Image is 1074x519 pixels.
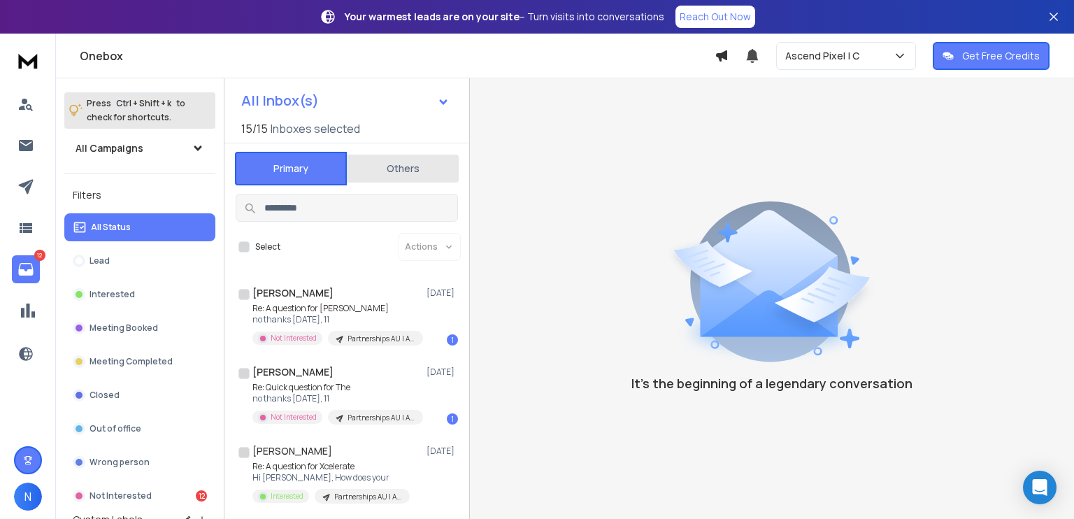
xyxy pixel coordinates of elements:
[64,213,215,241] button: All Status
[271,491,303,502] p: Interested
[962,49,1040,63] p: Get Free Credits
[89,356,173,367] p: Meeting Completed
[14,483,42,511] button: N
[64,415,215,443] button: Out of office
[252,314,420,325] p: no thanks [DATE], 11
[334,492,401,502] p: Partnerships AU | Ascend Pixel
[241,94,319,108] h1: All Inbox(s)
[241,120,268,137] span: 15 / 15
[89,457,150,468] p: Wrong person
[91,222,131,233] p: All Status
[64,482,215,510] button: Not Interested12
[271,120,360,137] h3: Inboxes selected
[271,412,317,422] p: Not Interested
[235,152,347,185] button: Primary
[345,10,664,24] p: – Turn visits into conversations
[252,365,334,379] h1: [PERSON_NAME]
[230,87,461,115] button: All Inbox(s)
[252,303,420,314] p: Re: A question for [PERSON_NAME]
[447,334,458,346] div: 1
[271,333,317,343] p: Not Interested
[89,255,110,266] p: Lead
[14,48,42,73] img: logo
[785,49,865,63] p: Ascend Pixel | C
[87,97,185,125] p: Press to check for shortcuts.
[64,247,215,275] button: Lead
[252,393,420,404] p: no thanks [DATE], 11
[252,286,334,300] h1: [PERSON_NAME]
[252,461,410,472] p: Re: A question for Xcelerate
[675,6,755,28] a: Reach Out Now
[252,444,332,458] h1: [PERSON_NAME]
[64,448,215,476] button: Wrong person
[64,314,215,342] button: Meeting Booked
[12,255,40,283] a: 12
[114,95,173,111] span: Ctrl + Shift + k
[80,48,715,64] h1: Onebox
[631,374,912,393] p: It’s the beginning of a legendary conversation
[89,490,152,502] p: Not Interested
[680,10,751,24] p: Reach Out Now
[348,413,415,423] p: Partnerships AU | Ascend Pixel
[34,250,45,261] p: 12
[89,289,135,300] p: Interested
[252,472,410,483] p: Hi [PERSON_NAME], How does your
[348,334,415,344] p: Partnerships AU | Ascend Pixel
[64,381,215,409] button: Closed
[447,413,458,425] div: 1
[933,42,1050,70] button: Get Free Credits
[427,287,458,299] p: [DATE]
[64,280,215,308] button: Interested
[427,446,458,457] p: [DATE]
[1023,471,1057,504] div: Open Intercom Messenger
[255,241,280,253] label: Select
[427,367,458,378] p: [DATE]
[345,10,520,23] strong: Your warmest leads are on your site
[89,390,120,401] p: Closed
[252,382,420,393] p: Re: Quick question for The
[64,348,215,376] button: Meeting Completed
[89,423,141,434] p: Out of office
[64,134,215,162] button: All Campaigns
[64,185,215,205] h3: Filters
[89,322,158,334] p: Meeting Booked
[347,153,459,184] button: Others
[196,490,207,502] div: 12
[76,141,143,155] h1: All Campaigns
